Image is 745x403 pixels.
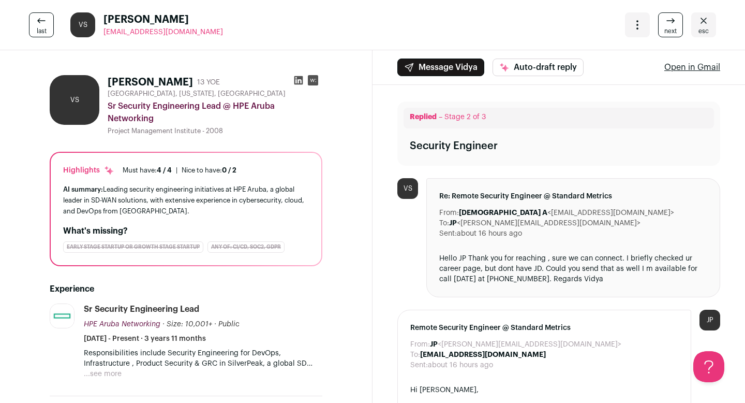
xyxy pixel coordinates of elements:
div: Sr Security Engineering Lead [84,304,199,315]
a: Open in Gmail [664,61,720,74]
span: Replied [410,113,437,121]
a: [EMAIL_ADDRESS][DOMAIN_NAME] [103,27,223,37]
button: Message Vidya [397,59,484,76]
span: next [664,27,677,35]
div: VS [50,75,99,125]
div: Early Stage Startup or Growth Stage Startup [63,241,203,253]
div: Hello JP Thank you for reaching , sure we can connect. I briefly checked ur career page, but dont... [439,253,707,284]
span: [GEOGRAPHIC_DATA], [US_STATE], [GEOGRAPHIC_DATA] [108,90,286,98]
dt: Sent: [410,360,428,370]
div: 13 YOE [197,77,220,88]
dd: <[EMAIL_ADDRESS][DOMAIN_NAME]> [459,208,674,218]
img: 68e84af6b3513999b21e77d09a14a8d39dd1180c835874ad2373b6995643a2ec.jpg [50,304,74,328]
p: Responsibilities include Security Engineering for DevOps, Infrastructure , Product Security & GRC... [84,348,322,369]
div: Security Engineer [410,139,498,153]
b: [EMAIL_ADDRESS][DOMAIN_NAME] [420,351,546,358]
dt: From: [410,339,430,350]
span: Public [218,321,240,328]
span: 0 / 2 [222,167,236,174]
span: esc [698,27,709,35]
div: Project Management Institute - 2008 [108,127,322,135]
div: VS [70,12,95,37]
h2: Experience [50,283,322,295]
a: last [29,12,54,37]
div: JP [699,310,720,330]
button: ...see more [84,369,122,379]
div: Nice to have: [182,166,236,175]
span: Remote Security Engineer @ Standard Metrics [410,323,678,333]
dd: about 16 hours ago [428,360,493,370]
a: next [658,12,683,37]
button: Auto-draft reply [493,59,584,76]
span: last [37,27,47,35]
h2: What's missing? [63,225,309,237]
div: Leading security engineering initiatives at HPE Aruba, a global leader in SD-WAN solutions, with ... [63,184,309,217]
span: Stage 2 of 3 [444,113,486,121]
b: JP [430,341,438,348]
span: 4 / 4 [157,167,172,174]
span: AI summary: [63,186,103,193]
div: Sr Security Engineering Lead @ HPE Aruba Networking [108,100,322,125]
dd: <[PERSON_NAME][EMAIL_ADDRESS][DOMAIN_NAME]> [430,339,621,350]
div: Any of: CI/CD, SOC2, GDPR [207,241,285,253]
span: – [439,113,442,121]
div: VS [397,178,418,199]
span: · Size: 10,001+ [162,321,212,328]
a: Close [691,12,716,37]
dt: To: [410,350,420,360]
div: Must have: [123,166,172,175]
span: Re: Remote Security Engineer @ Standard Metrics [439,191,707,201]
dd: <[PERSON_NAME][EMAIL_ADDRESS][DOMAIN_NAME]> [449,218,640,228]
span: [EMAIL_ADDRESS][DOMAIN_NAME] [103,28,223,36]
div: Highlights [63,165,114,176]
b: JP [449,220,457,227]
span: HPE Aruba Networking [84,321,160,328]
iframe: Help Scout Beacon - Open [693,351,724,382]
dd: about 16 hours ago [457,228,522,239]
dt: To: [439,218,449,228]
div: Hi [PERSON_NAME], [410,385,678,395]
b: [DEMOGRAPHIC_DATA] A [459,209,547,217]
span: [PERSON_NAME] [103,12,223,27]
span: · [214,319,216,329]
h1: [PERSON_NAME] [108,75,193,90]
button: Open dropdown [625,12,650,37]
dt: From: [439,208,459,218]
span: [DATE] - Present · 3 years 11 months [84,334,206,344]
ul: | [123,166,236,175]
dt: Sent: [439,228,457,239]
